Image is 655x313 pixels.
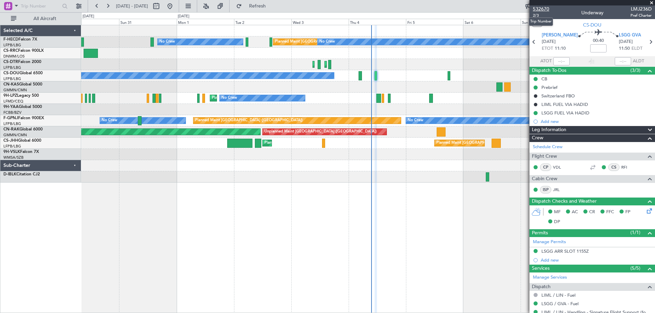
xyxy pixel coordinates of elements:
div: Mon 1 [177,19,234,25]
span: CS-JHH [3,139,18,143]
span: FP [625,209,630,216]
a: CS-DOUGlobal 6500 [3,71,43,75]
div: LSGG FUEL VIA HADID [541,110,589,116]
div: Planned Maint [GEOGRAPHIC_DATA] (Ataturk) [326,59,408,69]
div: CS [608,163,620,171]
span: Dispatch [532,283,551,291]
span: DP [554,219,560,225]
span: Dispatch To-Dos [532,67,566,75]
a: LFMD/CEQ [3,99,23,104]
div: Sun 7 [521,19,578,25]
span: 00:40 [593,37,604,44]
a: LFPB/LBG [3,121,21,126]
span: CS-RRC [3,49,18,53]
div: No Crew [408,115,423,126]
a: CN-RAKGlobal 6000 [3,127,43,131]
a: F-GPNJFalcon 900EX [3,116,44,120]
span: CR [589,209,595,216]
span: 9H-YAA [3,105,19,109]
div: Planned Maint [GEOGRAPHIC_DATA] ([GEOGRAPHIC_DATA]) [275,37,382,47]
div: Add new [541,257,652,263]
a: WMSA/SZB [3,155,24,160]
span: MF [554,209,561,216]
span: (5/5) [630,265,640,272]
a: Manage Permits [533,239,566,246]
span: CS-DTR [3,60,18,64]
input: Trip Number [21,1,60,11]
div: Add new [541,119,652,124]
div: Planned Maint [GEOGRAPHIC_DATA] ([GEOGRAPHIC_DATA]) [436,138,544,148]
div: Tue 2 [234,19,291,25]
a: 9H-YAAGlobal 5000 [3,105,42,109]
span: (1/1) [630,229,640,236]
a: Schedule Crew [533,144,563,151]
div: Prebrief [541,84,557,90]
span: LSGG GVA [619,32,641,39]
span: ATOT [540,58,552,65]
span: [DATE] [542,38,556,45]
span: All Aircraft [18,16,72,21]
span: 9H-VSLK [3,150,20,154]
div: Sat 6 [463,19,521,25]
a: CN-KASGlobal 5000 [3,82,42,87]
span: 11:10 [555,45,566,52]
a: RFI [621,164,637,170]
div: Planned Maint [GEOGRAPHIC_DATA] ([GEOGRAPHIC_DATA]) [264,138,372,148]
a: Manage Services [533,274,567,281]
a: LFPB/LBG [3,144,21,149]
div: No Crew [102,115,117,126]
a: 9H-VSLKFalcon 7X [3,150,39,154]
div: ISP [540,186,551,193]
a: VDL [553,164,568,170]
span: Crew [532,134,543,142]
span: CS-DOU [583,21,601,29]
span: [DATE] [619,38,633,45]
span: (3/3) [630,67,640,74]
a: GMMN/CMN [3,132,27,138]
a: DNMM/LOS [3,54,25,59]
span: CS-DOU [3,71,19,75]
a: LIML / LIN - Fuel [541,292,576,298]
div: [DATE] [83,14,94,19]
a: CS-DTRFalcon 2000 [3,60,41,64]
span: ALDT [633,58,644,65]
div: Sun 31 [119,19,176,25]
span: 532670 [533,5,549,13]
span: Leg Information [532,126,566,134]
span: 9H-LPZ [3,94,17,98]
div: No Crew [159,37,175,47]
span: 11:50 [619,45,630,52]
button: Refresh [233,1,274,12]
span: CN-KAS [3,82,19,87]
div: Underway [581,9,603,16]
div: Planned Maint Nice ([GEOGRAPHIC_DATA]) [212,93,288,103]
a: CS-RRCFalcon 900LX [3,49,44,53]
div: No Crew [221,93,237,103]
a: JRL [553,187,568,193]
div: Switzerland FBO [541,93,575,99]
a: GMMN/CMN [3,88,27,93]
div: [DATE] [178,14,189,19]
span: D-IBLK [3,172,16,176]
div: CB [541,76,547,82]
a: CS-JHHGlobal 6000 [3,139,41,143]
div: Thu 4 [349,19,406,25]
div: LIML FUEL VIA HADID [541,101,588,107]
span: Cabin Crew [532,175,557,183]
span: [PERSON_NAME] [542,32,578,39]
span: ELDT [631,45,642,52]
span: F-GPNJ [3,116,18,120]
div: Trip Number [529,17,553,26]
a: F-HECDFalcon 7X [3,37,37,42]
span: Services [532,265,550,272]
span: Refresh [243,4,272,9]
span: CN-RAK [3,127,19,131]
a: LFPB/LBG [3,76,21,81]
div: No Crew [319,37,335,47]
a: LSGG / GVA - Fuel [541,301,579,307]
span: Dispatch Checks and Weather [532,198,597,205]
a: D-IBLKCitation CJ2 [3,172,40,176]
span: F-HECD [3,37,18,42]
div: Unplanned Maint [GEOGRAPHIC_DATA] ([GEOGRAPHIC_DATA]) [264,127,377,137]
span: FFC [606,209,614,216]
